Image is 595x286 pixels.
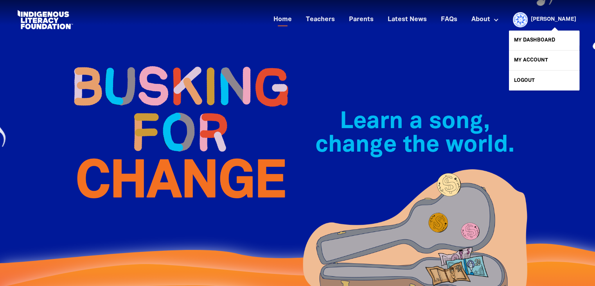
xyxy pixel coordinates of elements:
a: FAQs [436,13,462,26]
a: About [467,13,503,26]
a: Parents [344,13,378,26]
span: Learn a song, change the world. [315,111,514,156]
a: Latest News [383,13,431,26]
a: My Dashboard [509,31,579,50]
a: My Account [509,51,579,70]
a: Logout [509,71,579,90]
a: Home [269,13,297,26]
a: [PERSON_NAME] [531,17,576,22]
a: Teachers [301,13,340,26]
